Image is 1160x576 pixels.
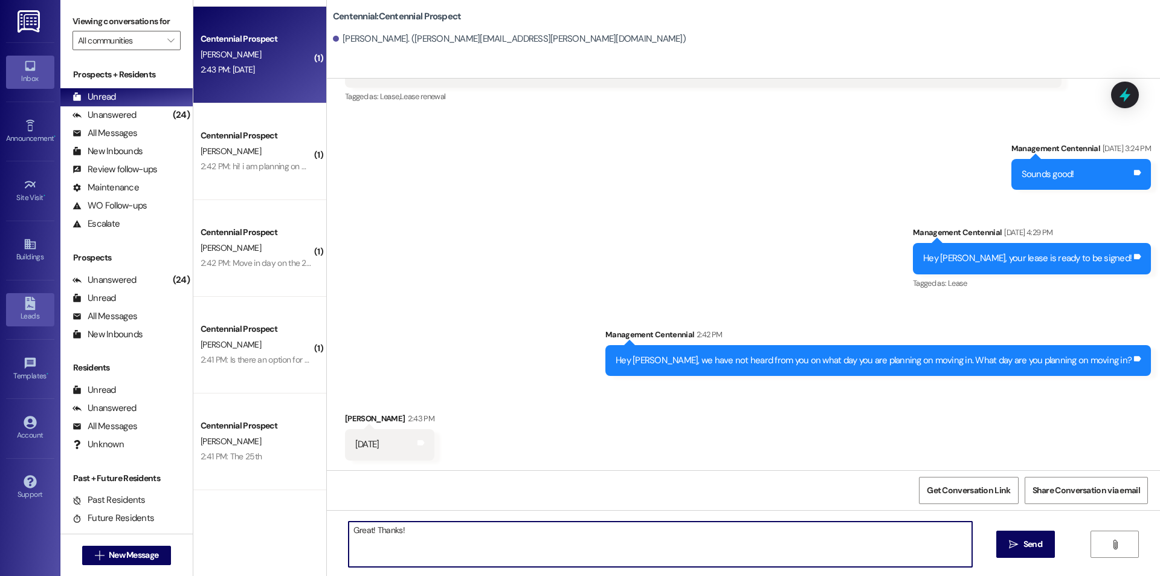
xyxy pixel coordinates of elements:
div: [PERSON_NAME] [345,412,434,429]
div: 2:41 PM: Is there an option for earlier key retrieval? [201,354,373,365]
div: Unanswered [72,109,137,121]
div: Maintenance [72,181,139,194]
div: Future Residents [72,512,154,525]
div: Centennial Prospect [201,323,312,335]
div: [DATE] [355,438,379,451]
div: 2:43 PM [405,412,434,425]
span: Lease [948,278,967,288]
div: Escalate [72,218,120,230]
a: Support [6,471,54,504]
button: Send [996,531,1055,558]
div: Prospects [60,251,193,264]
b: Centennial: Centennial Prospect [333,10,462,23]
i:  [1110,540,1120,549]
div: New Inbounds [72,145,143,158]
div: Management Centennial [1011,142,1151,159]
div: Centennial Prospect [201,419,312,432]
div: All Messages [72,127,137,140]
div: New Inbounds [72,328,143,341]
span: New Message [109,549,158,561]
span: [PERSON_NAME] [201,49,261,60]
div: Hey [PERSON_NAME], your lease is ready to be signed! [923,252,1132,265]
a: Account [6,412,54,445]
label: Viewing conversations for [72,12,181,31]
i:  [95,551,104,560]
input: All communities [78,31,161,50]
a: Templates • [6,353,54,386]
div: [DATE] 4:29 PM [1001,226,1052,239]
a: Inbox [6,56,54,88]
div: [DATE] 3:24 PM [1100,142,1151,155]
div: WO Follow-ups [72,199,147,212]
span: [PERSON_NAME] [201,146,261,157]
div: Management Centennial [605,328,1151,345]
div: Centennial Prospect [201,33,312,45]
span: Lease , [380,91,400,102]
span: [PERSON_NAME] [201,242,261,253]
div: All Messages [72,420,137,433]
button: Get Conversation Link [919,477,1018,504]
textarea: Great! Thanks! [349,522,972,567]
div: Sounds good! [1022,168,1074,181]
span: Lease renewal [400,91,446,102]
i:  [167,36,174,45]
div: 2:42 PM [694,328,722,341]
img: ResiDesk Logo [18,10,42,33]
div: [PERSON_NAME]. ([PERSON_NAME][EMAIL_ADDRESS][PERSON_NAME][DOMAIN_NAME]) [333,33,686,45]
a: Buildings [6,234,54,267]
i:  [1009,540,1018,549]
div: Tagged as: [345,88,1062,105]
div: All Messages [72,310,137,323]
span: Get Conversation Link [927,484,1010,497]
div: Hey [PERSON_NAME], we have not heard from you on what day you are planning on moving in. What day... [616,354,1132,367]
div: 2:42 PM: Move in day on the 25th. [PERSON_NAME] and I will be there at 9. [201,257,463,268]
a: Site Visit • [6,175,54,207]
div: Unanswered [72,402,137,415]
div: Centennial Prospect [201,226,312,239]
div: Tagged as: [913,274,1151,292]
button: New Message [82,546,172,565]
div: (24) [170,271,193,290]
div: Unread [72,292,116,305]
span: • [54,132,56,141]
span: • [47,370,48,378]
div: 2:43 PM: [DATE] [201,64,255,75]
div: Review follow-ups [72,163,157,176]
div: Centennial Prospect [201,129,312,142]
a: Leads [6,293,54,326]
span: Share Conversation via email [1033,484,1140,497]
span: • [43,192,45,200]
button: Share Conversation via email [1025,477,1148,504]
div: Unread [72,384,116,396]
div: Prospects + Residents [60,68,193,81]
div: 2:42 PM: hi! i am planning on moving in on the 25th! that's the day im supposed to right? [201,161,507,172]
div: 2:41 PM: The 25th [201,451,262,462]
div: Past + Future Residents [60,472,193,485]
div: Unread [72,91,116,103]
div: Management Centennial [913,226,1151,243]
span: [PERSON_NAME] [201,339,261,350]
div: Past Residents [72,494,146,506]
div: Unknown [72,438,124,451]
div: (24) [170,106,193,125]
span: Send [1023,538,1042,551]
div: Residents [60,361,193,374]
div: Unanswered [72,274,137,286]
span: [PERSON_NAME] [201,436,261,447]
